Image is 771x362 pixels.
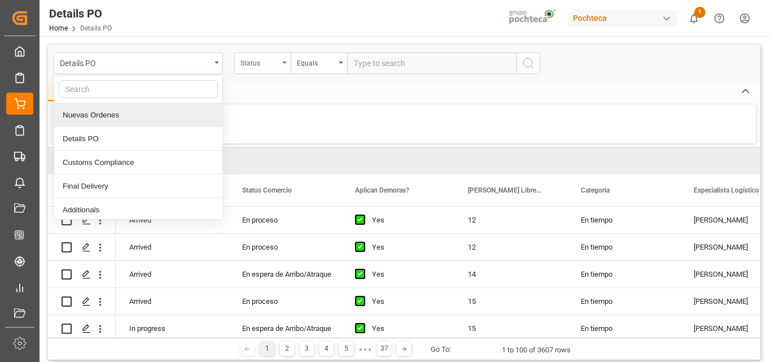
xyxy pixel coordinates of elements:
[567,207,680,233] div: En tiempo
[355,186,409,194] span: Aplican Demoras?
[48,82,86,101] div: Home
[242,316,328,342] div: En espera de Arribo/Atraque
[48,315,116,342] div: Press SPACE to select this row.
[54,151,222,175] div: Customs Compliance
[116,288,229,315] div: Arrived
[681,6,707,31] button: show 1 new notifications
[372,316,441,342] div: Yes
[581,186,610,194] span: Categoria
[59,80,218,98] input: Search
[280,342,294,356] div: 2
[54,53,223,74] button: close menu
[242,207,328,233] div: En proceso
[54,198,222,222] div: Additionals
[347,53,516,74] input: Type to search
[48,207,116,234] div: Press SPACE to select this row.
[48,288,116,315] div: Press SPACE to select this row.
[49,24,68,32] a: Home
[291,53,347,74] button: open menu
[242,234,328,260] div: En proceso
[431,344,451,355] div: Go To:
[568,10,677,27] div: Pochteca
[567,288,680,315] div: En tiempo
[48,234,116,261] div: Press SPACE to select this row.
[372,207,441,233] div: Yes
[359,345,371,354] div: ● ● ●
[319,342,334,356] div: 4
[694,186,759,194] span: Especialista Logístico
[339,342,353,356] div: 5
[54,103,222,127] div: Nuevas Ordenes
[300,342,314,356] div: 3
[372,234,441,260] div: Yes
[242,186,292,194] span: Status Comercio
[54,127,222,151] div: Details PO
[260,342,274,356] div: 1
[567,234,680,260] div: En tiempo
[116,261,229,287] div: Arrived
[54,175,222,198] div: Final Delivery
[568,7,681,29] button: Pochteca
[454,207,567,233] div: 12
[242,289,328,315] div: En proceso
[116,234,229,260] div: Arrived
[48,261,116,288] div: Press SPACE to select this row.
[116,315,229,342] div: In progress
[240,55,279,68] div: Status
[694,7,706,18] span: 1
[377,342,391,356] div: 37
[234,53,291,74] button: open menu
[60,55,211,69] div: Details PO
[516,53,540,74] button: search button
[242,261,328,287] div: En espera de Arribo/Atraque
[567,261,680,287] div: En tiempo
[707,6,732,31] button: Help Center
[454,288,567,315] div: 15
[454,234,567,260] div: 12
[505,8,561,28] img: pochtecaImg.jpg_1689854062.jpg
[49,5,112,22] div: Details PO
[567,315,680,342] div: En tiempo
[116,207,229,233] div: Arrived
[372,289,441,315] div: Yes
[454,315,567,342] div: 15
[502,344,571,356] div: 1 to 100 of 3607 rows
[372,261,441,287] div: Yes
[454,261,567,287] div: 14
[297,55,335,68] div: Equals
[468,186,544,194] span: [PERSON_NAME] Libres Demoras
